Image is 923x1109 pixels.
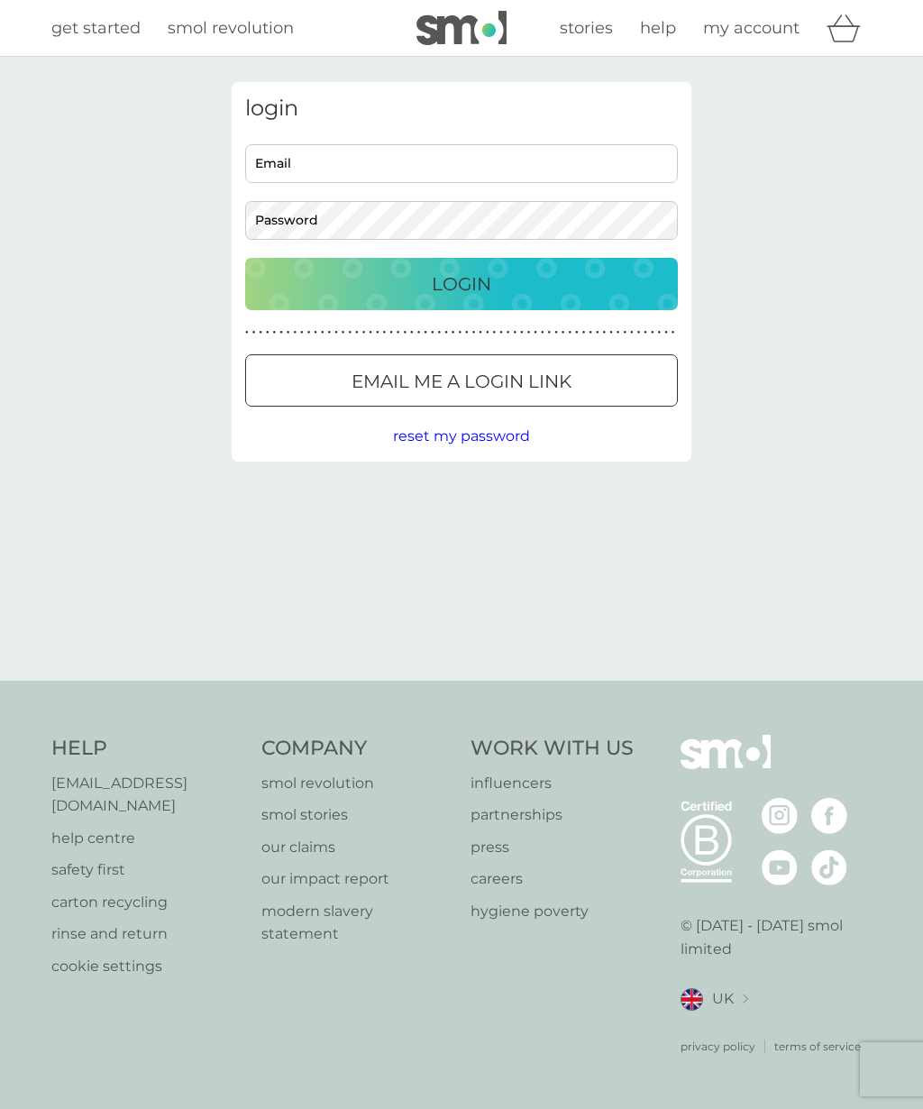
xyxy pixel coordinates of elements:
p: ● [458,328,461,337]
p: ● [499,328,503,337]
p: ● [397,328,400,337]
p: ● [527,328,531,337]
p: influencers [471,772,634,795]
a: help [640,15,676,41]
a: privacy policy [681,1038,755,1055]
p: ● [472,328,476,337]
p: hygiene poverty [471,900,634,923]
img: smol [416,11,507,45]
p: ● [513,328,516,337]
p: ● [314,328,317,337]
span: help [640,18,676,38]
p: ● [348,328,352,337]
h4: Company [261,735,453,763]
a: help centre [51,827,243,850]
a: my account [703,15,800,41]
p: ● [658,328,662,337]
p: ● [486,328,489,337]
p: ● [273,328,277,337]
p: ● [287,328,290,337]
a: modern slavery statement [261,900,453,946]
a: stories [560,15,613,41]
img: UK flag [681,988,703,1011]
a: smol revolution [168,15,294,41]
div: basket [827,10,872,46]
p: ● [651,328,654,337]
p: ● [479,328,482,337]
p: ● [383,328,387,337]
p: ● [252,328,256,337]
a: smol revolution [261,772,453,795]
p: ● [554,328,558,337]
a: our claims [261,836,453,859]
p: ● [431,328,434,337]
p: ● [410,328,414,337]
p: ● [438,328,442,337]
p: ● [534,328,537,337]
p: ● [259,328,262,337]
p: ● [465,328,469,337]
p: ● [520,328,524,337]
a: safety first [51,858,243,882]
p: ● [672,328,675,337]
p: ● [362,328,366,337]
p: ● [376,328,379,337]
h4: Work With Us [471,735,634,763]
p: ● [355,328,359,337]
p: ● [334,328,338,337]
span: reset my password [393,427,530,445]
p: carton recycling [51,891,243,914]
p: ● [548,328,552,337]
p: ● [452,328,455,337]
a: get started [51,15,141,41]
a: terms of service [774,1038,861,1055]
img: visit the smol Facebook page [811,798,847,834]
p: Email me a login link [352,367,571,396]
p: ● [630,328,634,337]
img: visit the smol Instagram page [762,798,798,834]
a: partnerships [471,803,634,827]
p: ● [493,328,497,337]
p: © [DATE] - [DATE] smol limited [681,914,873,960]
p: ● [637,328,641,337]
span: get started [51,18,141,38]
p: ● [596,328,599,337]
p: ● [293,328,297,337]
p: ● [307,328,311,337]
h3: login [245,96,678,122]
a: [EMAIL_ADDRESS][DOMAIN_NAME] [51,772,243,818]
span: stories [560,18,613,38]
p: careers [471,867,634,891]
p: ● [541,328,544,337]
p: ● [603,328,607,337]
a: press [471,836,634,859]
p: ● [617,328,620,337]
p: ● [342,328,345,337]
img: visit the smol Youtube page [762,849,798,885]
p: ● [328,328,332,337]
img: visit the smol Tiktok page [811,849,847,885]
p: ● [444,328,448,337]
p: ● [369,328,372,337]
p: ● [279,328,283,337]
a: cookie settings [51,955,243,978]
p: ● [582,328,586,337]
a: rinse and return [51,922,243,946]
p: ● [609,328,613,337]
p: ● [245,328,249,337]
p: ● [403,328,407,337]
button: reset my password [393,425,530,448]
p: ● [575,328,579,337]
p: ● [266,328,270,337]
p: ● [389,328,393,337]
